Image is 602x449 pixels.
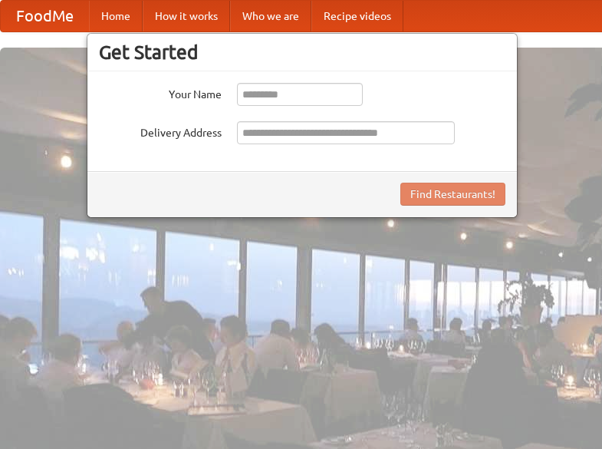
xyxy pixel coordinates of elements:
[311,1,403,31] a: Recipe videos
[99,121,222,140] label: Delivery Address
[1,1,89,31] a: FoodMe
[89,1,143,31] a: Home
[99,41,505,64] h3: Get Started
[99,83,222,102] label: Your Name
[230,1,311,31] a: Who we are
[143,1,230,31] a: How it works
[400,183,505,206] button: Find Restaurants!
